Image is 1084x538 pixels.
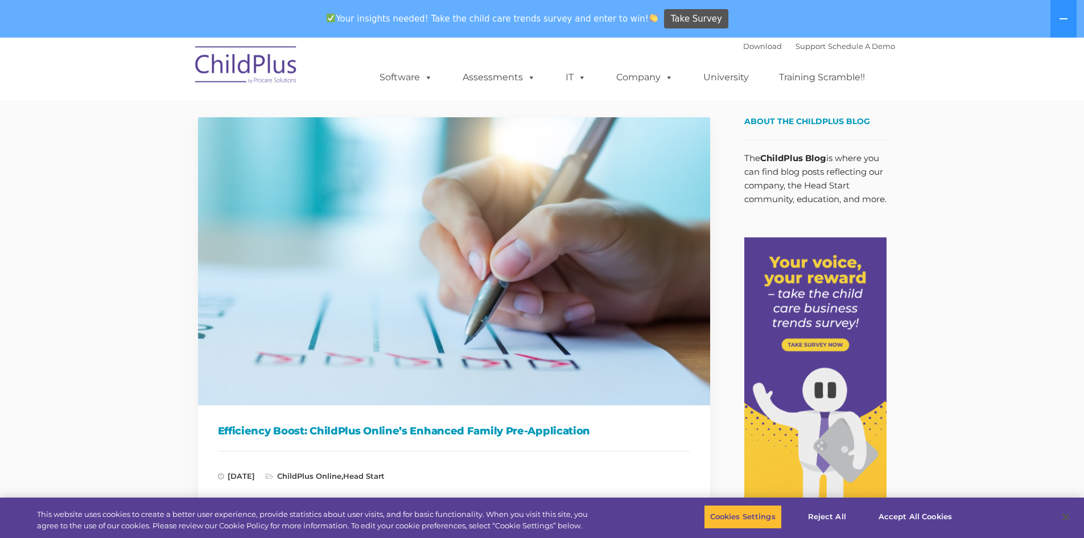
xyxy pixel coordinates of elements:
button: Close [1053,504,1078,529]
button: Cookies Settings [704,505,782,529]
span: Take Survey [671,9,722,29]
img: ChildPlus by Procare Solutions [189,38,303,95]
img: ✅ [327,14,335,22]
a: Schedule A Demo [828,42,895,51]
strong: ChildPlus Blog [760,153,826,163]
span: About the ChildPlus Blog [744,116,870,126]
h1: Efficiency Boost: ChildPlus Online’s Enhanced Family Pre-Application [218,422,690,440]
a: Take Survey [664,9,728,29]
img: Efficiency Boost: ChildPlus Online's Enhanced Family Pre-Application Process - Streamlining Appli... [198,117,710,405]
button: Accept All Cookies [872,505,958,529]
img: 👏 [649,14,658,22]
a: Company [605,66,685,89]
span: , [266,471,385,480]
span: [DATE] [218,471,255,480]
a: ChildPlus Online [277,471,341,480]
a: Assessments [451,66,547,89]
a: Download [743,42,782,51]
a: University [692,66,760,89]
p: The is where you can find blog posts reflecting our company, the Head Start community, education,... [744,151,887,206]
a: Software [368,66,444,89]
a: Training Scramble!! [768,66,876,89]
a: IT [554,66,597,89]
div: This website uses cookies to create a better user experience, provide statistics about user visit... [37,509,596,531]
font: | [743,42,895,51]
button: Reject All [792,505,863,529]
span: Your insights needed! Take the child care trends survey and enter to win! [322,7,663,30]
a: Head Start [343,471,385,480]
a: Support [796,42,826,51]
